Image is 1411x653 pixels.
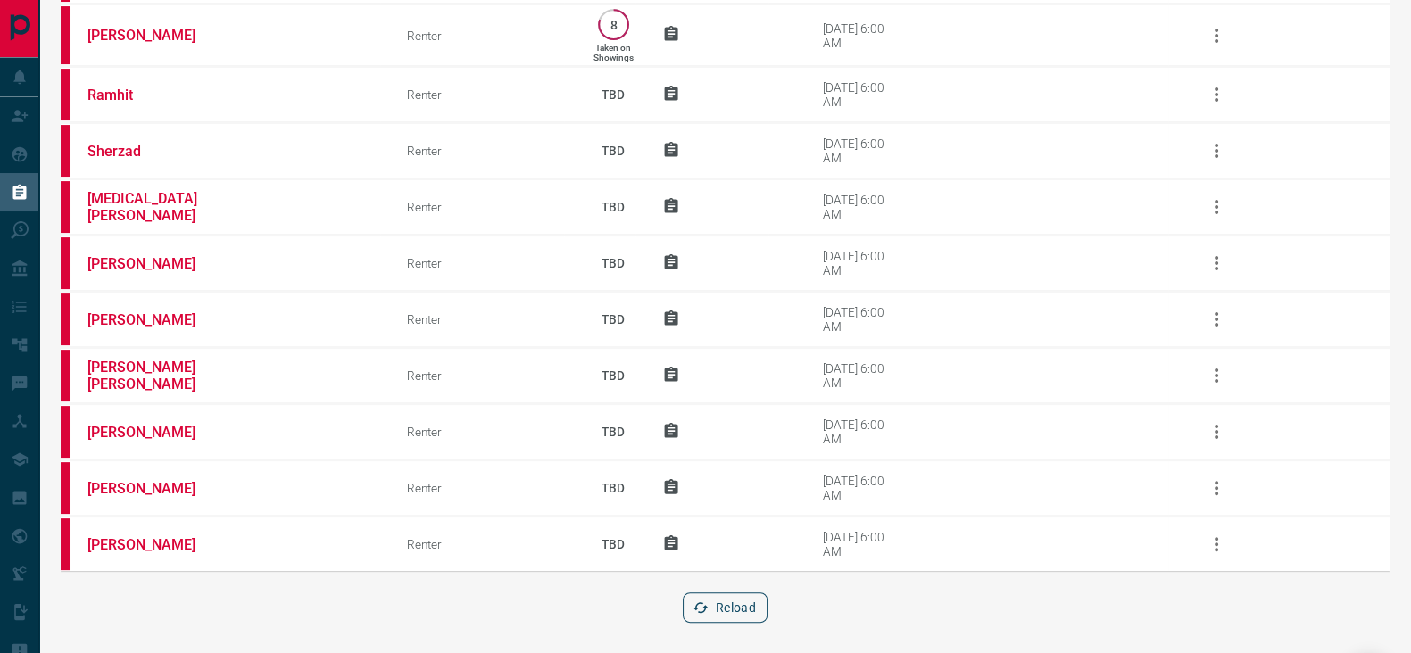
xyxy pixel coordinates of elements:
div: property.ca [61,518,70,570]
div: Renter [407,481,564,495]
div: Renter [407,537,564,551]
a: Ramhit [87,87,221,103]
div: Renter [407,144,564,158]
div: Renter [407,368,564,383]
a: [PERSON_NAME] [87,536,221,553]
a: [PERSON_NAME] [87,27,221,44]
div: Renter [407,312,564,326]
p: TBD [591,70,635,119]
div: [DATE] 6:00 AM [822,361,898,390]
div: [DATE] 6:00 AM [822,474,898,502]
div: Renter [407,256,564,270]
div: property.ca [61,237,70,289]
div: Renter [407,29,564,43]
a: [PERSON_NAME] [87,255,221,272]
div: property.ca [61,181,70,233]
a: [PERSON_NAME] [87,311,221,328]
a: [MEDICAL_DATA][PERSON_NAME] [87,190,221,224]
a: [PERSON_NAME] [87,424,221,441]
p: TBD [591,351,635,400]
div: property.ca [61,406,70,458]
button: Reload [683,592,768,623]
div: property.ca [61,125,70,177]
p: TBD [591,295,635,343]
div: [DATE] 6:00 AM [822,249,898,277]
p: TBD [591,127,635,175]
p: TBD [591,239,635,287]
div: Renter [407,200,564,214]
p: TBD [591,408,635,456]
a: [PERSON_NAME] [PERSON_NAME] [87,359,221,393]
a: Sherzad [87,143,221,160]
div: Renter [407,87,564,102]
div: [DATE] 6:00 AM [822,193,898,221]
div: property.ca [61,293,70,345]
div: Renter [407,425,564,439]
div: [DATE] 6:00 AM [822,417,898,446]
p: TBD [591,520,635,568]
div: [DATE] 6:00 AM [822,21,898,50]
div: [DATE] 6:00 AM [822,305,898,334]
div: property.ca [61,350,70,401]
p: 8 [607,18,620,31]
a: [PERSON_NAME] [87,480,221,497]
p: TBD [591,464,635,512]
div: property.ca [61,69,70,120]
p: TBD [591,183,635,231]
div: [DATE] 6:00 AM [822,80,898,109]
div: property.ca [61,6,70,64]
p: Taken on Showings [593,43,634,62]
div: [DATE] 6:00 AM [822,530,898,558]
div: property.ca [61,462,70,514]
div: [DATE] 6:00 AM [822,136,898,165]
